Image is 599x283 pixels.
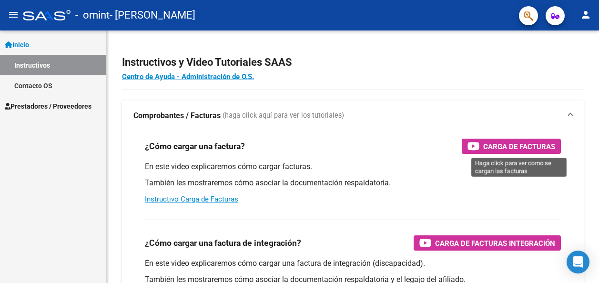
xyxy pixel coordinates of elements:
span: (haga click aquí para ver los tutoriales) [223,111,344,121]
mat-icon: menu [8,9,19,20]
p: También les mostraremos cómo asociar la documentación respaldatoria. [145,178,561,188]
button: Carga de Facturas Integración [414,235,561,251]
span: - [PERSON_NAME] [110,5,195,26]
mat-icon: person [580,9,591,20]
h3: ¿Cómo cargar una factura de integración? [145,236,301,250]
a: Instructivo Carga de Facturas [145,195,238,203]
a: Centro de Ayuda - Administración de O.S. [122,72,254,81]
span: Carga de Facturas [483,141,555,152]
h2: Instructivos y Video Tutoriales SAAS [122,53,584,71]
div: Open Intercom Messenger [567,251,589,273]
button: Carga de Facturas [462,139,561,154]
strong: Comprobantes / Facturas [133,111,221,121]
mat-expansion-panel-header: Comprobantes / Facturas (haga click aquí para ver los tutoriales) [122,101,584,131]
p: En este video explicaremos cómo cargar una factura de integración (discapacidad). [145,258,561,269]
span: Inicio [5,40,29,50]
span: Carga de Facturas Integración [435,237,555,249]
span: - omint [75,5,110,26]
h3: ¿Cómo cargar una factura? [145,140,245,153]
p: En este video explicaremos cómo cargar facturas. [145,162,561,172]
span: Prestadores / Proveedores [5,101,91,111]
